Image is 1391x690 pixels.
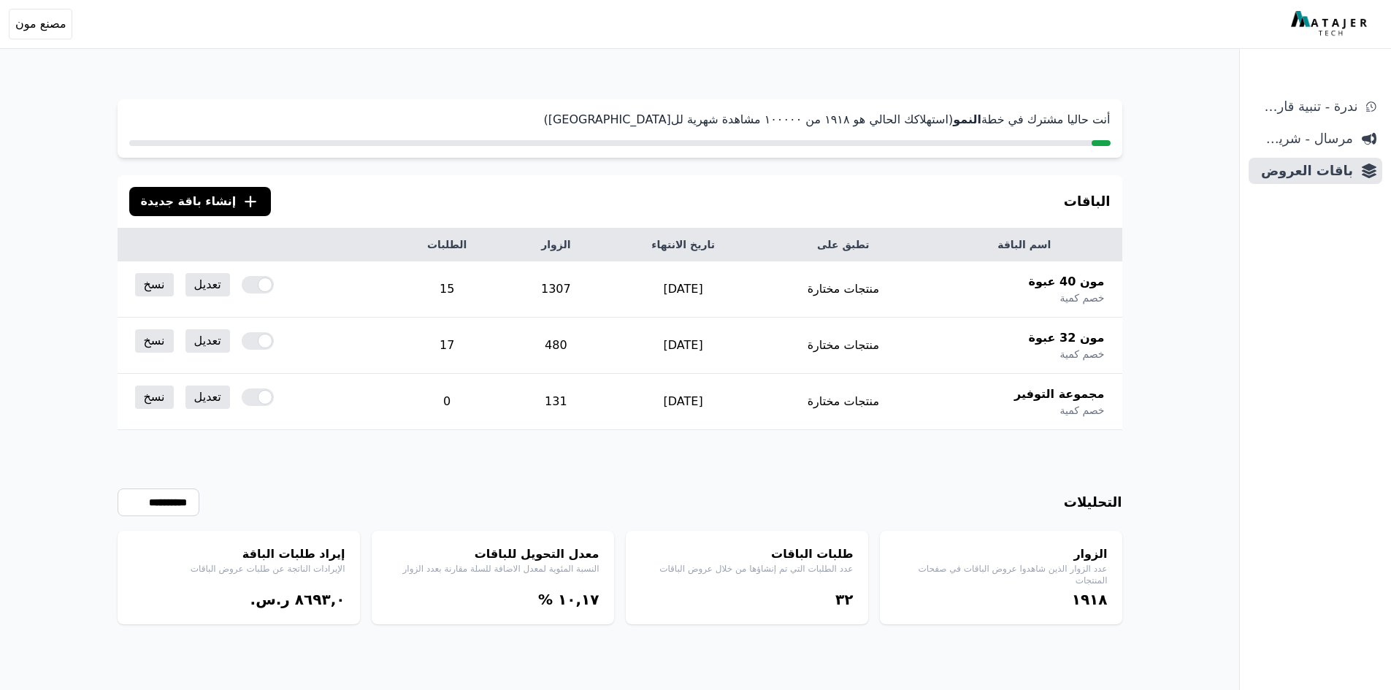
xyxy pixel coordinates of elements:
[558,591,599,608] bdi: ١۰,١٧
[1291,11,1371,37] img: MatajerTech Logo
[1029,273,1105,291] span: مون 40 عبوة
[295,591,345,608] bdi: ٨٦٩۳,۰
[129,111,1111,129] p: أنت حاليا مشترك في خطة (استهلاكك الحالي هو ١٩١٨ من ١۰۰۰۰۰ مشاهدة شهرية لل[GEOGRAPHIC_DATA])
[1064,492,1122,513] h3: التحليلات
[607,261,760,318] td: [DATE]
[135,273,174,296] a: نسخ
[1029,329,1105,347] span: مون 32 عبوة
[1254,161,1353,181] span: باقات العروض
[386,545,599,563] h4: معدل التحويل للباقات
[135,329,174,353] a: نسخ
[388,374,505,430] td: 0
[386,563,599,575] p: النسبة المئوية لمعدل الاضافة للسلة مقارنة بعدد الزوار
[1249,93,1382,120] a: ندرة - تنبية قارب علي النفاذ
[505,374,606,430] td: 131
[607,318,760,374] td: [DATE]
[760,229,927,261] th: تطبق على
[132,545,345,563] h4: إيراد طلبات الباقة
[141,193,237,210] span: إنشاء باقة جديدة
[185,386,230,409] a: تعديل
[388,229,505,261] th: الطلبات
[953,112,981,126] strong: النمو
[927,229,1122,261] th: اسم الباقة
[1059,347,1104,361] span: خصم كمية
[760,318,927,374] td: منتجات مختارة
[388,318,505,374] td: 17
[1249,126,1382,152] a: مرسال - شريط دعاية
[505,318,606,374] td: 480
[894,589,1108,610] div: ١٩١٨
[1059,291,1104,305] span: خصم كمية
[129,187,272,216] button: إنشاء باقة جديدة
[505,229,606,261] th: الزوار
[640,563,854,575] p: عدد الطلبات التي تم إنشاؤها من خلال عروض الباقات
[185,273,230,296] a: تعديل
[505,261,606,318] td: 1307
[894,563,1108,586] p: عدد الزوار الذين شاهدوا عروض الباقات في صفحات المنتجات
[9,9,72,39] button: مصنع مون
[1064,191,1111,212] h3: الباقات
[250,591,290,608] span: ر.س.
[640,545,854,563] h4: طلبات الباقات
[894,545,1108,563] h4: الزوار
[388,261,505,318] td: 15
[1059,403,1104,418] span: خصم كمية
[760,374,927,430] td: منتجات مختارة
[132,563,345,575] p: الإيرادات الناتجة عن طلبات عروض الباقات
[640,589,854,610] div: ۳٢
[15,15,66,33] span: مصنع مون
[1254,96,1357,117] span: ندرة - تنبية قارب علي النفاذ
[760,261,927,318] td: منتجات مختارة
[607,374,760,430] td: [DATE]
[607,229,760,261] th: تاريخ الانتهاء
[1014,386,1104,403] span: مجموعة التوفير
[538,591,553,608] span: %
[135,386,174,409] a: نسخ
[1254,129,1353,149] span: مرسال - شريط دعاية
[185,329,230,353] a: تعديل
[1249,158,1382,184] a: باقات العروض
